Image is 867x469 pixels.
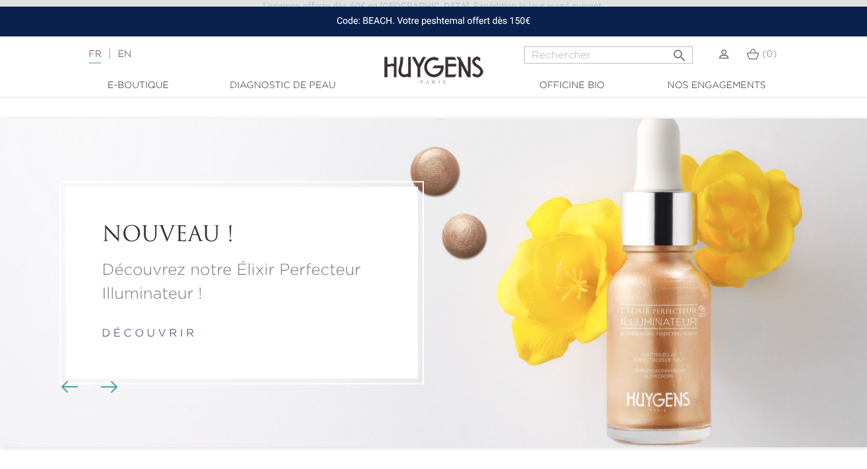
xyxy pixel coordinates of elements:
[668,42,691,60] button: 
[217,79,349,93] a: Diagnostic de peau
[506,79,638,93] a: Officine Bio
[66,378,109,397] div: Boutons du carrousel
[89,50,101,64] a: FR
[524,46,693,64] input: Rechercher
[102,329,194,339] a: d é c o u v r i r
[72,79,205,93] a: E-Boutique
[82,46,351,62] div: |
[384,35,484,86] img: Huygens
[102,223,382,248] a: NOUVEAU !
[672,44,688,60] i: 
[102,258,382,306] a: Découvrez notre Élixir Perfecteur Illuminateur !
[762,50,777,59] span: (0)
[118,50,131,59] a: EN
[650,79,783,93] a: Nos engagements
